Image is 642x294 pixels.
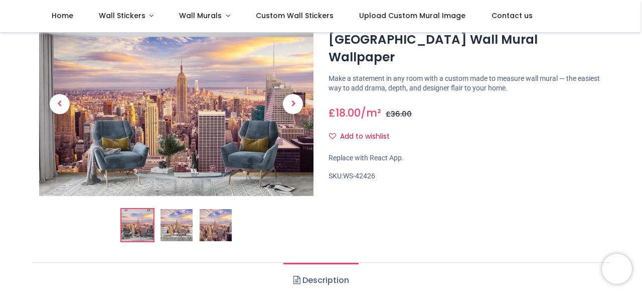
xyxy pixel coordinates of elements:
p: Make a statement in any room with a custom made to measure wall mural — the easiest way to add dr... [329,74,603,93]
span: /m² [361,106,381,120]
span: £ [386,109,412,119]
span: 36.00 [391,109,412,119]
span: Home [52,11,73,21]
img: Sunset Skyscrapers New York City Wall Mural Wallpaper [121,209,153,241]
span: WS-42426 [343,172,375,180]
img: WS-42426-02 [160,209,193,241]
span: Upload Custom Mural Image [359,11,465,21]
span: Contact us [492,11,533,21]
span: Wall Murals [179,11,222,21]
a: Next [272,40,313,168]
div: SKU: [329,171,603,181]
span: 18.00 [336,106,361,120]
span: Custom Wall Stickers [256,11,334,21]
div: Replace with React App. [329,153,603,163]
i: Add to wishlist [329,133,336,140]
button: Add to wishlistAdd to wishlist [329,128,398,145]
span: £ [329,106,361,120]
span: Previous [50,94,70,114]
img: WS-42426-03 [200,209,232,241]
iframe: Brevo live chat [602,254,632,284]
span: Next [283,94,303,114]
span: Wall Stickers [99,11,145,21]
a: Previous [39,40,80,168]
h1: Sunset Skyscrapers [US_STATE][GEOGRAPHIC_DATA] Wall Mural Wallpaper [329,14,603,66]
img: Sunset Skyscrapers New York City Wall Mural Wallpaper [39,12,313,196]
